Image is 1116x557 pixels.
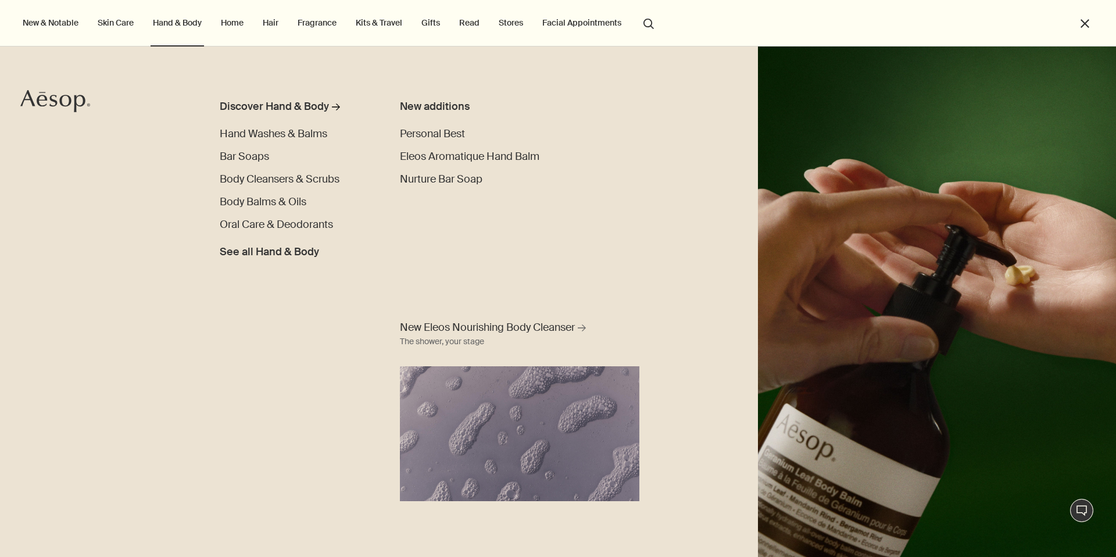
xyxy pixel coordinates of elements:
[220,194,306,210] a: Body Balms & Oils
[397,317,642,501] a: New Eleos Nourishing Body Cleanser The shower, your stageBody cleanser foam in purple background
[220,99,367,119] a: Discover Hand & Body
[20,15,81,30] button: New & Notable
[220,195,306,209] span: Body Balms & Oils
[540,15,624,30] a: Facial Appointments
[220,172,339,187] a: Body Cleansers & Scrubs
[353,15,405,30] a: Kits & Travel
[496,15,525,30] button: Stores
[220,126,327,142] a: Hand Washes & Balms
[400,127,465,141] span: Personal Best
[400,335,484,349] div: The shower, your stage
[151,15,204,30] a: Hand & Body
[758,47,1116,557] img: A hand holding the pump dispensing Geranium Leaf Body Balm on to hand.
[1078,17,1092,30] button: Close the Menu
[95,15,136,30] a: Skin Care
[219,15,246,30] a: Home
[638,12,659,34] button: Open search
[20,90,90,116] a: Aesop
[220,240,319,260] a: See all Hand & Body
[419,15,442,30] a: Gifts
[457,15,482,30] a: Read
[220,244,319,260] span: See all Hand & Body
[295,15,339,30] a: Fragrance
[400,126,465,142] a: Personal Best
[400,172,482,187] a: Nurture Bar Soap
[1070,499,1093,522] button: Chat en direct
[220,127,327,141] span: Hand Washes & Balms
[220,99,329,115] div: Discover Hand & Body
[220,149,269,163] span: Bar Soaps
[400,149,539,163] span: Eleos Aromatique Hand Balm
[260,15,281,30] a: Hair
[400,149,539,165] a: Eleos Aromatique Hand Balm
[20,90,90,113] svg: Aesop
[220,149,269,165] a: Bar Soaps
[400,320,575,335] span: New Eleos Nourishing Body Cleanser
[400,172,482,186] span: Nurture Bar Soap
[400,99,579,115] div: New additions
[220,217,333,231] span: Oral Care & Deodorants
[220,172,339,186] span: Body Cleansers & Scrubs
[220,217,333,233] a: Oral Care & Deodorants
